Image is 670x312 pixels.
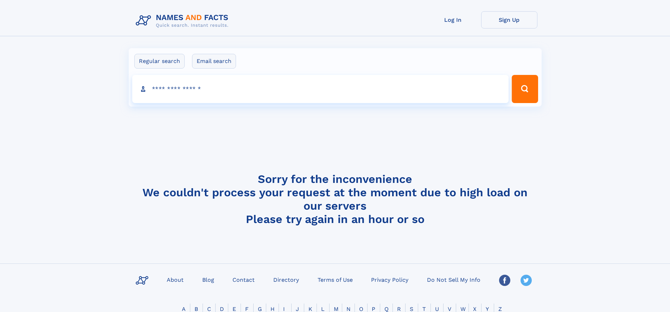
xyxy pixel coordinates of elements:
label: Email search [192,54,236,69]
button: Search Button [512,75,538,103]
label: Regular search [134,54,185,69]
a: Blog [199,274,217,285]
a: Directory [270,274,302,285]
a: Sign Up [481,11,537,28]
img: Facebook [499,275,510,286]
a: Contact [230,274,257,285]
input: search input [132,75,509,103]
img: Twitter [521,275,532,286]
a: Log In [425,11,481,28]
a: Privacy Policy [368,274,411,285]
img: Logo Names and Facts [133,11,234,30]
h4: Sorry for the inconvenience We couldn't process your request at the moment due to high load on ou... [133,172,537,226]
a: Do Not Sell My Info [424,274,483,285]
a: Terms of Use [315,274,356,285]
a: About [164,274,186,285]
